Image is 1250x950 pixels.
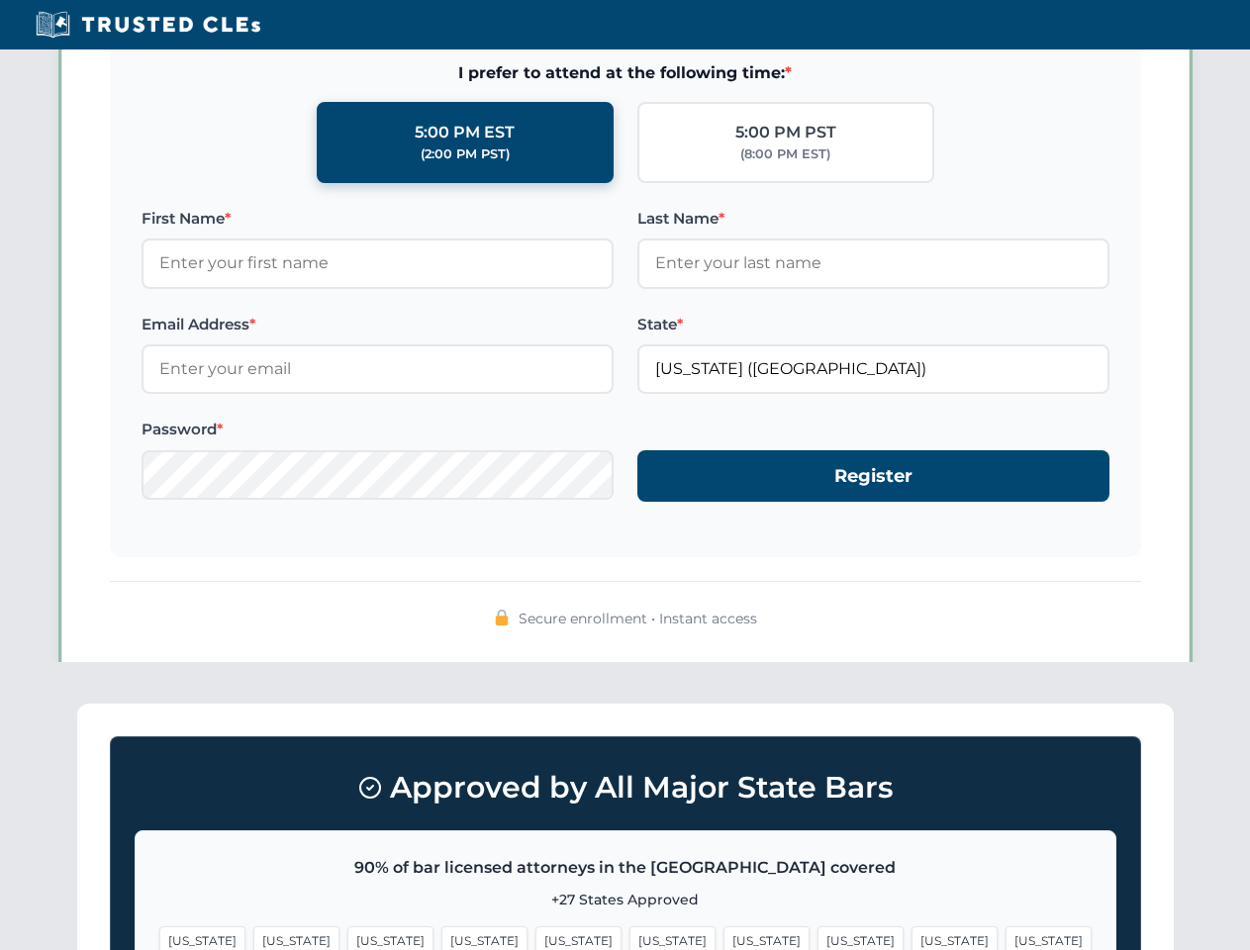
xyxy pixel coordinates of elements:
[142,344,614,394] input: Enter your email
[142,238,614,288] input: Enter your first name
[421,144,510,164] div: (2:00 PM PST)
[30,10,266,40] img: Trusted CLEs
[135,761,1116,814] h3: Approved by All Major State Bars
[494,610,510,625] img: 🔒
[159,889,1092,910] p: +27 States Approved
[637,238,1109,288] input: Enter your last name
[637,207,1109,231] label: Last Name
[415,120,515,145] div: 5:00 PM EST
[142,60,1109,86] span: I prefer to attend at the following time:
[637,313,1109,336] label: State
[159,855,1092,881] p: 90% of bar licensed attorneys in the [GEOGRAPHIC_DATA] covered
[637,344,1109,394] input: Georgia (GA)
[740,144,830,164] div: (8:00 PM EST)
[735,120,836,145] div: 5:00 PM PST
[142,313,614,336] label: Email Address
[637,450,1109,503] button: Register
[519,608,757,629] span: Secure enrollment • Instant access
[142,418,614,441] label: Password
[142,207,614,231] label: First Name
